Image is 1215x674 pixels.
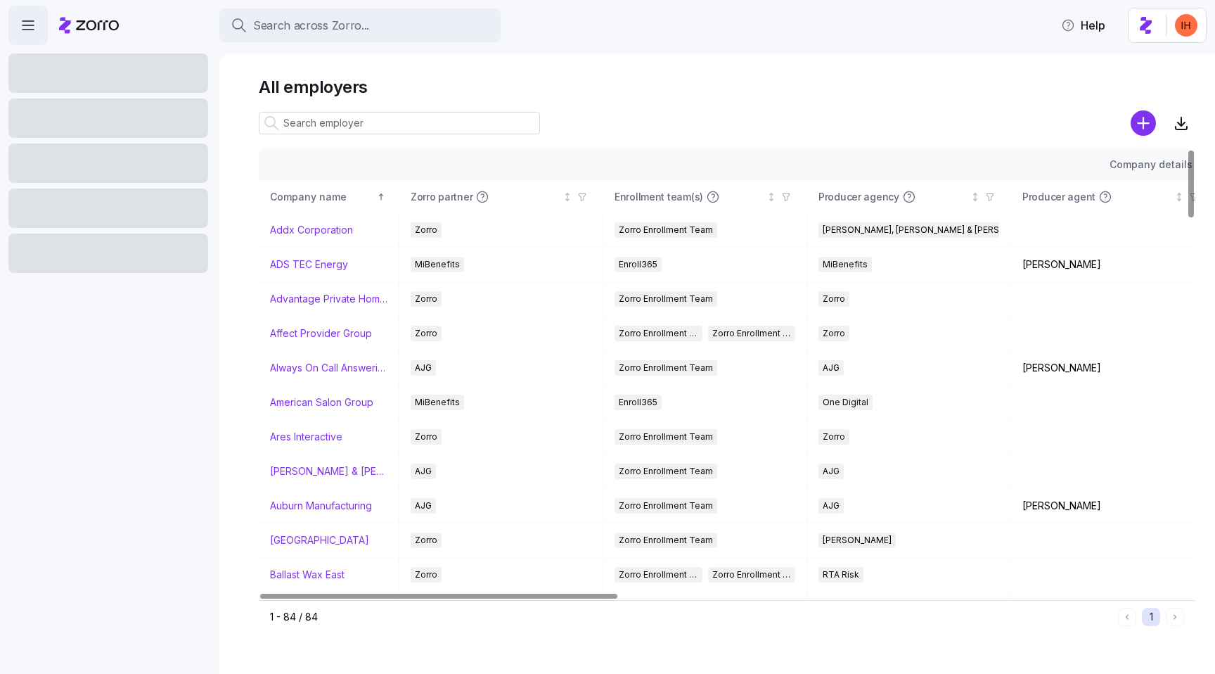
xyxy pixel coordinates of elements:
div: Not sorted [766,192,776,202]
th: Enrollment team(s)Not sorted [603,181,807,213]
span: [PERSON_NAME], [PERSON_NAME] & [PERSON_NAME] [823,222,1043,238]
span: Zorro Enrollment Team [619,429,713,445]
svg: add icon [1131,110,1156,136]
a: [PERSON_NAME] & [PERSON_NAME]'s [270,464,387,478]
span: RTA Risk [823,567,859,583]
span: AJG [415,360,432,376]
button: Help [1050,11,1117,39]
span: Zorro Enrollment Team [619,464,713,479]
h1: All employers [259,76,1195,98]
a: Affect Provider Group [270,326,372,341]
button: Next page [1166,608,1184,626]
td: [PERSON_NAME] [1011,248,1215,282]
span: Zorro [415,533,437,548]
a: Always On Call Answering Service [270,361,387,375]
a: American Salon Group [270,395,373,409]
span: Zorro Enrollment Team [619,326,698,341]
span: Zorro Enrollment Team [619,360,713,376]
button: Search across Zorro... [219,8,501,42]
span: Zorro Enrollment Experts [712,326,792,341]
a: Ballast Wax East [270,568,345,582]
a: Advantage Private Home Care [270,292,387,306]
div: Company name [270,189,374,205]
a: [GEOGRAPHIC_DATA] [270,533,369,547]
span: Zorro Enrollment Team [619,533,713,548]
div: Not sorted [970,192,980,202]
a: Ares Interactive [270,430,342,444]
span: AJG [415,498,432,514]
a: Addx Corporation [270,223,353,237]
span: Zorro [415,326,437,341]
span: Producer agency [818,190,899,204]
th: Company nameSorted ascending [259,181,399,213]
span: Search across Zorro... [253,17,369,34]
span: Zorro [823,326,845,341]
th: Zorro partnerNot sorted [399,181,603,213]
span: Zorro partner [411,190,472,204]
div: 1 - 84 / 84 [270,610,1112,624]
a: ADS TEC Energy [270,257,348,272]
span: Zorro Enrollment Team [619,498,713,514]
div: Not sorted [562,192,572,202]
span: Zorro Enrollment Team [619,291,713,307]
span: Zorro [415,222,437,238]
div: Not sorted [1174,192,1184,202]
a: Auburn Manufacturing [270,499,372,513]
span: AJG [823,464,840,479]
span: AJG [823,498,840,514]
span: Zorro Enrollment Team [619,222,713,238]
span: Zorro [415,567,437,583]
span: Enroll365 [619,257,657,272]
span: [PERSON_NAME] [823,533,892,548]
span: AJG [415,464,432,479]
button: 1 [1142,608,1160,626]
span: Zorro [415,291,437,307]
span: AJG [823,360,840,376]
span: Zorro Enrollment Experts [712,567,792,583]
span: Enrollment team(s) [615,190,703,204]
span: MiBenefits [823,257,868,272]
td: [PERSON_NAME] [1011,489,1215,523]
span: Producer agent [1022,190,1095,204]
th: Producer agencyNot sorted [807,181,1011,213]
div: Sorted ascending [376,192,386,202]
span: MiBenefits [415,395,460,410]
span: MiBenefits [415,257,460,272]
span: Help [1061,17,1105,34]
span: Zorro [415,429,437,445]
td: [PERSON_NAME] [1011,351,1215,386]
input: Search employer [259,112,540,134]
span: Enroll365 [619,395,657,410]
span: Zorro Enrollment Team [619,567,698,583]
span: One Digital [823,395,868,410]
button: Previous page [1118,608,1136,626]
span: Zorro [823,429,845,445]
span: Zorro [823,291,845,307]
th: Producer agentNot sorted [1011,181,1215,213]
img: f3711480c2c985a33e19d88a07d4c111 [1175,14,1197,37]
